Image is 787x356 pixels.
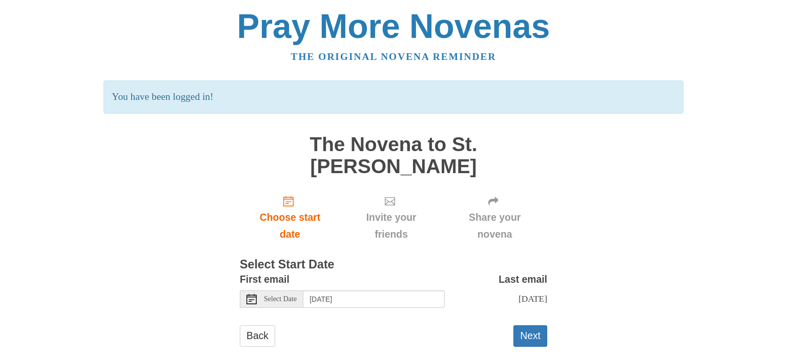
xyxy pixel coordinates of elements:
[237,7,550,45] a: Pray More Novenas
[452,209,537,243] span: Share your novena
[103,80,683,114] p: You have been logged in!
[513,325,547,346] button: Next
[350,209,432,243] span: Invite your friends
[519,294,547,304] span: [DATE]
[240,258,547,271] h3: Select Start Date
[240,187,340,248] a: Choose start date
[291,51,496,62] a: The original novena reminder
[240,325,275,346] a: Back
[499,271,547,288] label: Last email
[442,187,547,248] div: Click "Next" to confirm your start date first.
[240,271,289,288] label: First email
[240,134,547,177] h1: The Novena to St. [PERSON_NAME]
[340,187,442,248] div: Click "Next" to confirm your start date first.
[264,296,297,303] span: Select Date
[250,209,330,243] span: Choose start date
